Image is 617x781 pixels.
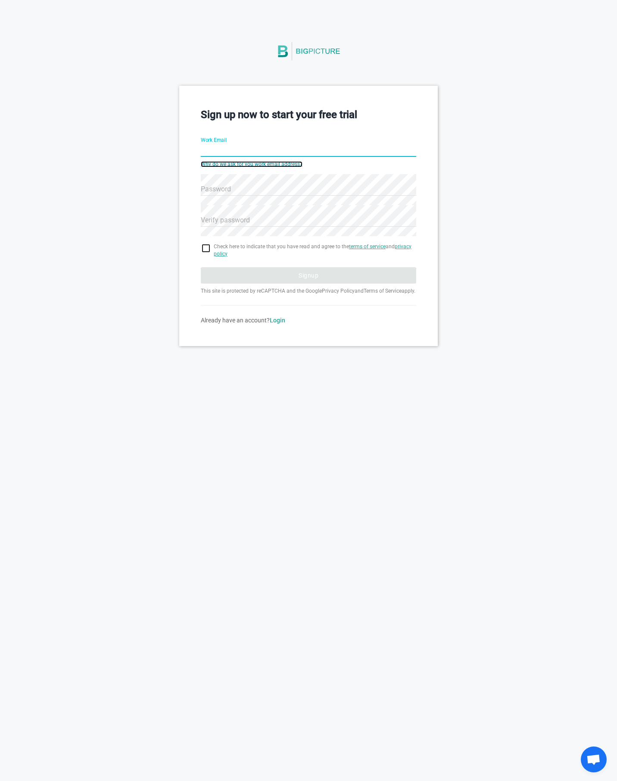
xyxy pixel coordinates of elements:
img: BigPicture [276,33,341,69]
button: Signup [201,267,416,284]
a: Terms of Service [364,288,402,294]
h3: Sign up now to start your free trial [201,107,416,122]
a: Login [270,317,285,324]
a: Why do we ask for you work email address? [201,161,302,167]
div: Open chat [581,747,607,772]
span: Check here to indicate that you have read and agree to the and [214,243,416,258]
p: This site is protected by reCAPTCHA and the Google and apply. [201,287,416,295]
div: Already have an account? [201,316,416,325]
a: terms of service [349,244,386,250]
a: Privacy Policy [322,288,355,294]
a: privacy policy [214,244,411,257]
